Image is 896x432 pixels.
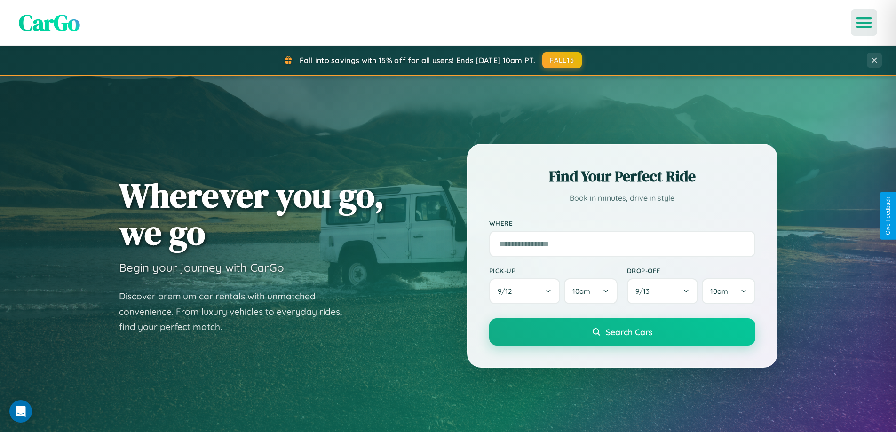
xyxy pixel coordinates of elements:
button: 10am [564,278,617,304]
label: Drop-off [627,267,755,275]
span: Fall into savings with 15% off for all users! Ends [DATE] 10am PT. [300,55,535,65]
div: Give Feedback [885,197,891,235]
span: CarGo [19,7,80,38]
span: Search Cars [606,327,652,337]
p: Book in minutes, drive in style [489,191,755,205]
label: Pick-up [489,267,618,275]
h1: Wherever you go, we go [119,177,384,251]
span: 10am [710,287,728,296]
button: 10am [702,278,755,304]
p: Discover premium car rentals with unmatched convenience. From luxury vehicles to everyday rides, ... [119,289,354,335]
span: 9 / 12 [498,287,516,296]
button: FALL15 [542,52,582,68]
span: 9 / 13 [635,287,654,296]
button: 9/13 [627,278,698,304]
div: Open Intercom Messenger [9,400,32,423]
button: Open menu [851,9,877,36]
span: 10am [572,287,590,296]
button: Search Cars [489,318,755,346]
label: Where [489,219,755,227]
h2: Find Your Perfect Ride [489,166,755,187]
h3: Begin your journey with CarGo [119,260,284,275]
button: 9/12 [489,278,561,304]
